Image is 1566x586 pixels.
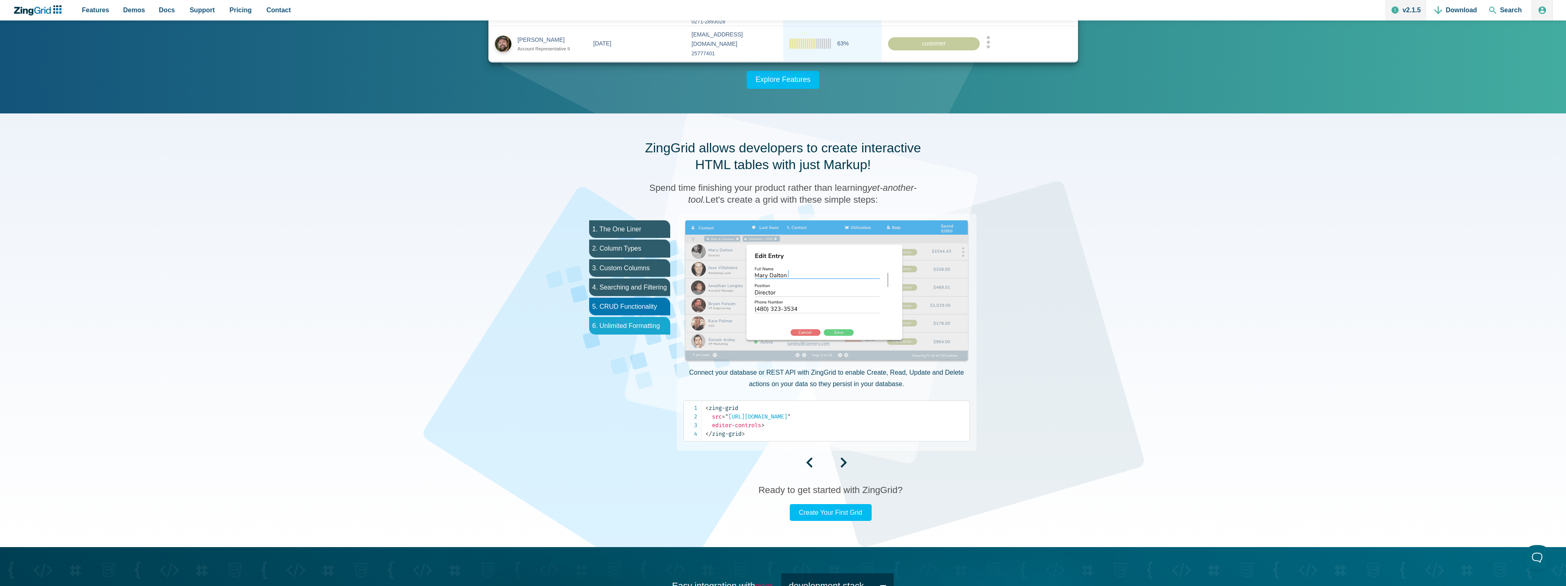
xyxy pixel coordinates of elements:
[705,405,738,412] span: zing-grid
[190,5,215,16] span: Support
[761,422,764,429] span: >
[640,140,926,174] h2: ZingGrid allows developers to create interactive HTML tables with just Markup!
[837,39,849,49] span: 63%
[691,17,777,26] div: 0271-2893028
[589,259,670,277] li: 3. Custom Columns
[230,5,252,16] span: Pricing
[683,367,970,389] p: Connect your database or REST API with ZingGrid to enable Create, Read, Update and Delete actions...
[722,413,791,420] span: [URL][DOMAIN_NAME]
[705,430,712,437] span: </
[722,413,725,420] span: =
[705,405,709,412] span: <
[589,317,670,335] li: 6. Unlimited Formatting
[159,5,175,16] span: Docs
[712,422,761,429] span: editor-controls
[691,49,777,58] div: 25777401
[888,37,980,50] div: customer
[741,430,745,437] span: >
[589,278,670,296] li: 4. Searching and Filtering
[517,35,572,45] div: [PERSON_NAME]
[517,45,572,53] div: Account Representative II
[712,413,722,420] span: src
[747,71,820,89] a: Explore Features
[691,29,777,49] div: [EMAIL_ADDRESS][DOMAIN_NAME]
[82,5,109,16] span: Features
[123,5,145,16] span: Demos
[758,484,902,496] h3: Ready to get started with ZingGrid?
[589,240,670,257] li: 2. Column Types
[267,5,291,16] span: Contact
[790,504,872,521] a: Create Your First Grid
[787,413,791,420] span: "
[589,298,670,315] li: 5. CRUD Functionality
[589,220,670,238] li: 1. The One Liner
[13,5,66,16] a: ZingChart Logo. Click to return to the homepage
[640,182,926,206] h3: Spend time finishing your product rather than learning Let's create a grid with these simple steps:
[1525,545,1550,570] iframe: Toggle Customer Support
[705,430,741,437] span: zing-grid
[593,39,611,49] div: [DATE]
[725,413,728,420] span: "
